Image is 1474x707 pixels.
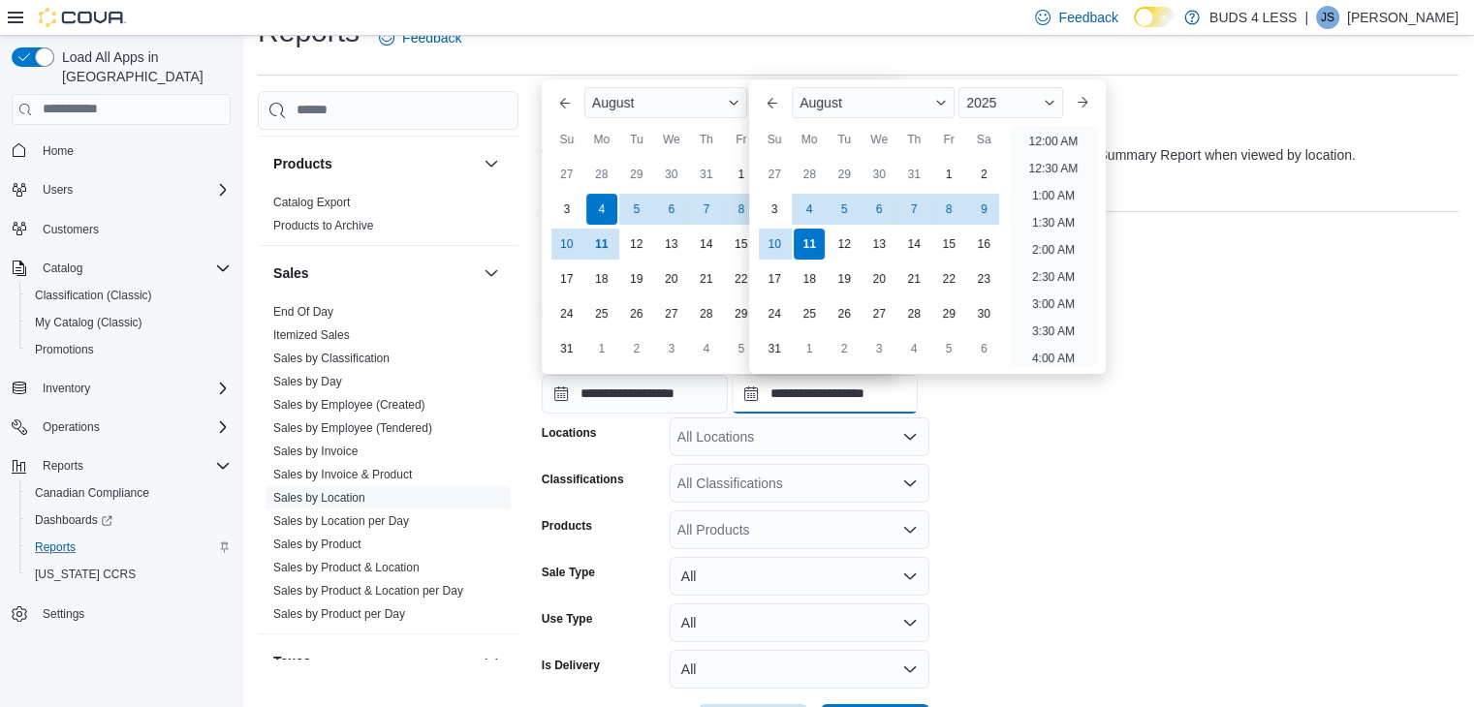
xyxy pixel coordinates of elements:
[933,263,964,294] div: day-22
[621,124,652,155] div: Tu
[968,298,999,329] div: day-30
[1024,292,1082,316] li: 3:00 AM
[27,563,143,586] a: [US_STATE] CCRS
[800,95,842,110] span: August
[1304,6,1308,29] p: |
[902,522,918,538] button: Open list of options
[966,95,996,110] span: 2025
[759,159,790,190] div: day-27
[863,298,894,329] div: day-27
[35,257,90,280] button: Catalog
[273,351,390,366] span: Sales by Classification
[480,261,503,285] button: Sales
[551,124,582,155] div: Su
[898,194,929,225] div: day-7
[656,333,687,364] div: day-3
[863,194,894,225] div: day-6
[621,194,652,225] div: day-5
[273,328,350,342] a: Itemized Sales
[4,215,238,243] button: Customers
[794,229,825,260] div: day-11
[27,508,231,532] span: Dashboards
[794,159,825,190] div: day-28
[258,191,518,245] div: Products
[27,481,231,505] span: Canadian Compliance
[586,229,617,260] div: day-11
[863,229,894,260] div: day-13
[35,315,142,330] span: My Catalog (Classic)
[35,217,231,241] span: Customers
[273,652,476,671] button: Taxes
[43,143,74,159] span: Home
[792,87,955,118] div: Button. Open the month selector. August is currently selected.
[273,374,342,389] span: Sales by Day
[726,194,757,225] div: day-8
[43,458,83,474] span: Reports
[273,375,342,388] a: Sales by Day
[829,229,860,260] div: day-12
[621,159,652,190] div: day-29
[933,333,964,364] div: day-5
[829,298,860,329] div: day-26
[35,485,149,501] span: Canadian Compliance
[794,194,825,225] div: day-4
[35,454,231,477] span: Reports
[273,445,358,458] a: Sales by Invoice
[27,536,231,559] span: Reports
[27,311,150,334] a: My Catalog (Classic)
[19,561,238,588] button: [US_STATE] CCRS
[273,195,350,210] span: Catalog Export
[27,284,231,307] span: Classification (Classic)
[592,95,635,110] span: August
[863,124,894,155] div: We
[273,304,333,320] span: End Of Day
[621,229,652,260] div: day-12
[898,229,929,260] div: day-14
[1058,8,1117,27] span: Feedback
[968,333,999,364] div: day-6
[1134,7,1175,27] input: Dark Mode
[759,298,790,329] div: day-24
[273,514,409,528] a: Sales by Location per Day
[273,467,412,482] span: Sales by Invoice & Product
[542,425,597,441] label: Locations
[273,560,420,575] span: Sales by Product & Location
[39,8,126,27] img: Cova
[35,601,231,626] span: Settings
[757,157,1001,366] div: August, 2025
[4,137,238,165] button: Home
[958,87,1062,118] div: Button. Open the year selector. 2025 is currently selected.
[27,338,102,361] a: Promotions
[402,28,461,47] span: Feedback
[691,159,722,190] div: day-31
[43,261,82,276] span: Catalog
[35,454,91,477] button: Reports
[273,537,361,552] span: Sales by Product
[273,583,463,599] span: Sales by Product & Location per Day
[757,87,788,118] button: Previous Month
[43,381,90,396] span: Inventory
[19,282,238,309] button: Classification (Classic)
[43,182,73,198] span: Users
[670,603,929,642] button: All
[898,263,929,294] div: day-21
[273,421,432,435] a: Sales by Employee (Tendered)
[12,129,231,679] nav: Complex example
[19,507,238,534] a: Dashboards
[551,229,582,260] div: day-10
[759,229,790,260] div: day-10
[586,159,617,190] div: day-28
[273,352,390,365] a: Sales by Classification
[656,229,687,260] div: day-13
[968,194,999,225] div: day-9
[898,159,929,190] div: day-31
[273,561,420,574] a: Sales by Product & Location
[19,309,238,336] button: My Catalog (Classic)
[691,263,722,294] div: day-21
[551,194,582,225] div: day-3
[794,298,825,329] div: day-25
[43,606,84,622] span: Settings
[273,219,373,232] a: Products to Archive
[1024,211,1082,234] li: 1:30 AM
[542,611,592,627] label: Use Type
